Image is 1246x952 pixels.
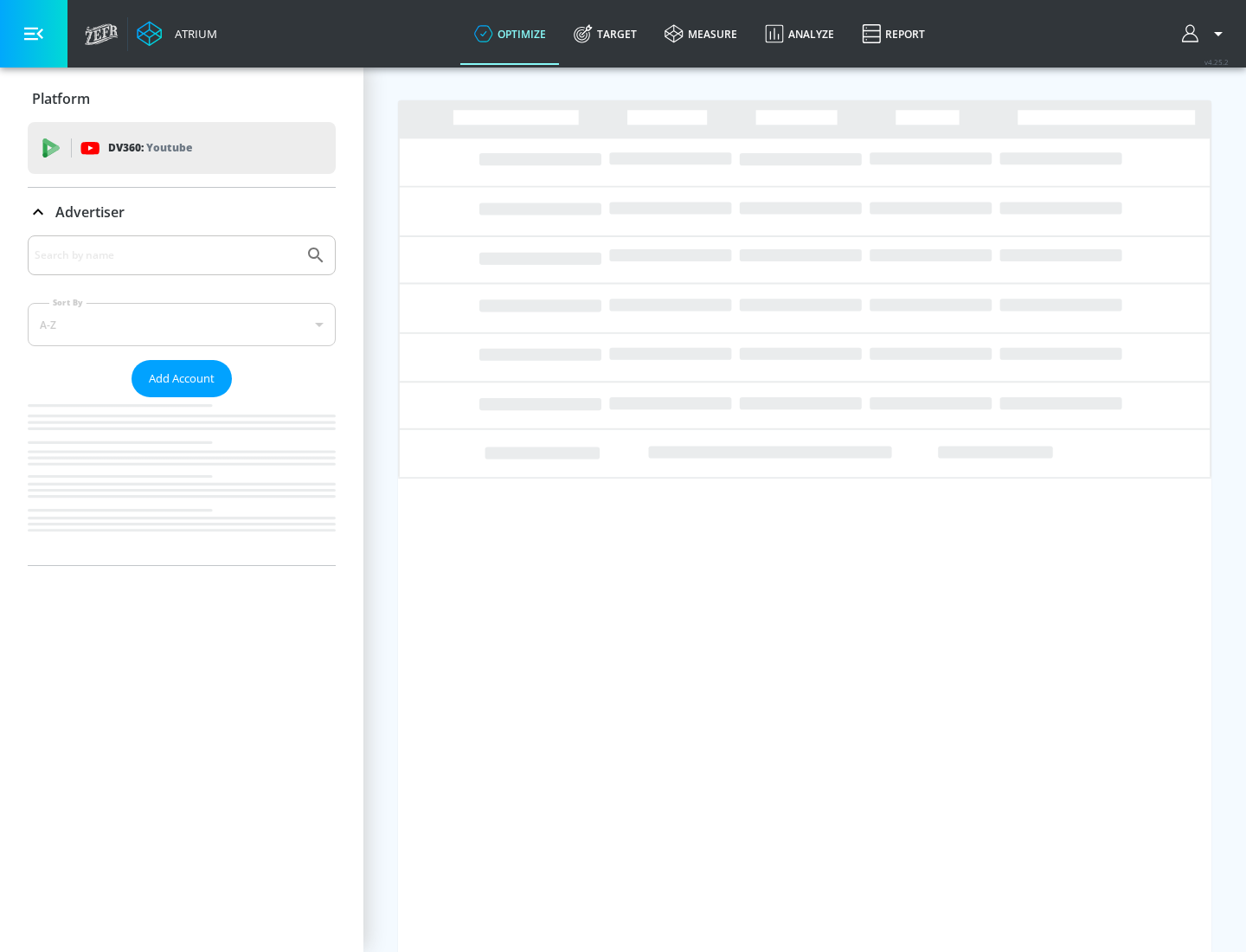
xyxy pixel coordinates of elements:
span: Add Account [149,369,215,389]
p: Platform [32,89,90,108]
label: Sort By [49,297,87,308]
a: Atrium [137,21,217,47]
a: Target [560,3,651,65]
p: DV360: [108,138,192,158]
a: Report [848,3,939,65]
input: Search by name [35,244,297,267]
p: Youtube [146,138,192,157]
span: v 4.25.2 [1204,57,1229,67]
a: measure [651,3,751,65]
nav: list of Advertiser [28,397,336,565]
div: Platform [28,74,336,123]
p: Advertiser [55,203,125,222]
div: Atrium [168,26,217,42]
div: DV360: Youtube [28,122,336,174]
div: Advertiser [28,235,336,565]
a: optimize [460,3,560,65]
button: Add Account [132,360,232,397]
a: Analyze [751,3,848,65]
div: Advertiser [28,188,336,236]
div: A-Z [28,303,336,346]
